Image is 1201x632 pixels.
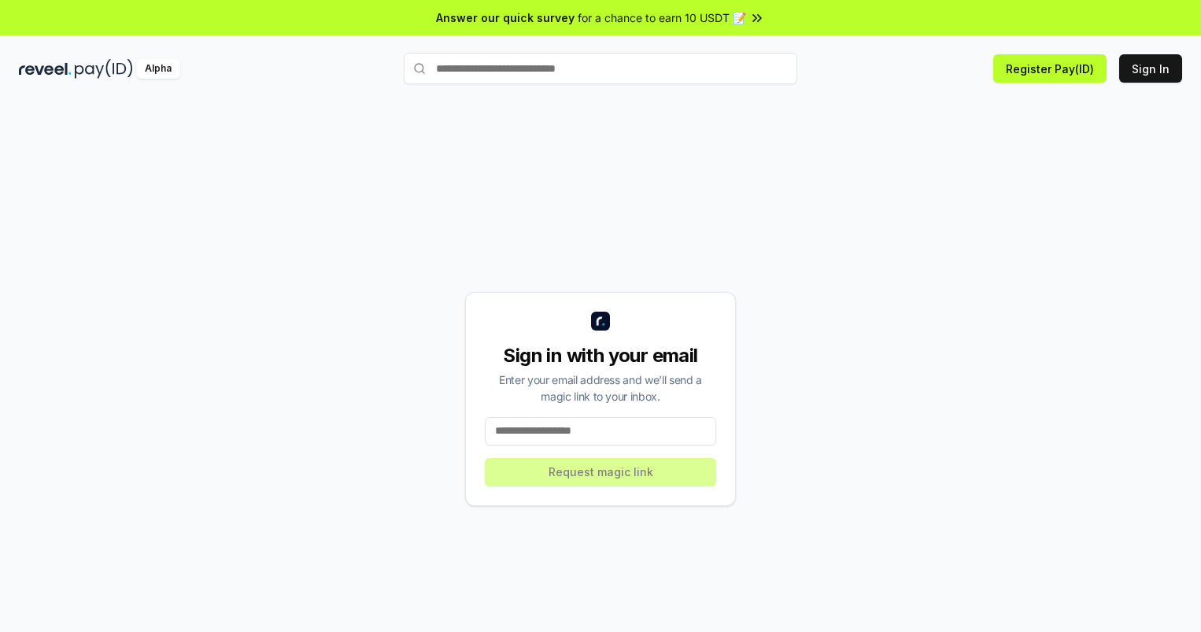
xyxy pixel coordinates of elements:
span: for a chance to earn 10 USDT 📝 [578,9,746,26]
div: Sign in with your email [485,343,716,368]
img: pay_id [75,59,133,79]
img: reveel_dark [19,59,72,79]
span: Answer our quick survey [436,9,575,26]
div: Enter your email address and we’ll send a magic link to your inbox. [485,371,716,405]
div: Alpha [136,59,180,79]
button: Sign In [1119,54,1182,83]
img: logo_small [591,312,610,331]
button: Register Pay(ID) [993,54,1107,83]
